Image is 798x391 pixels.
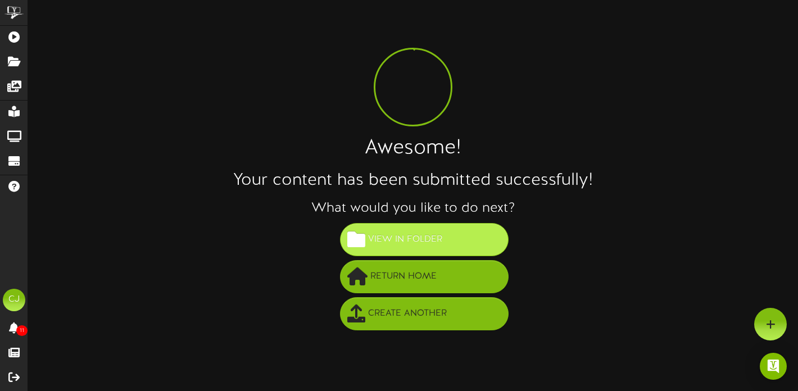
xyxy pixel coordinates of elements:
h1: Awesome! [28,138,798,160]
button: Create Another [340,297,509,330]
button: View in Folder [340,223,509,256]
h3: What would you like to do next? [28,201,798,216]
span: Return Home [368,267,439,286]
span: Create Another [365,304,450,323]
div: CJ [3,289,25,311]
h2: Your content has been submitted successfully! [28,171,798,190]
button: Return Home [340,260,509,293]
span: 11 [16,325,28,336]
span: View in Folder [365,230,445,249]
div: Open Intercom Messenger [760,353,787,380]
